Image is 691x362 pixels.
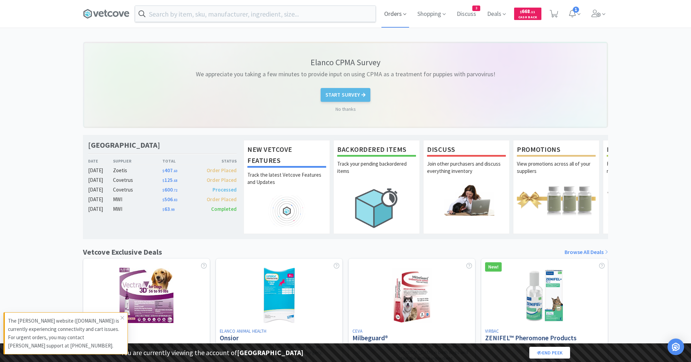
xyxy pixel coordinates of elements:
[88,205,113,213] div: [DATE]
[423,140,510,234] a: DiscussJoin other purchasers and discuss everything inventory
[113,186,162,194] div: Covetrus
[162,178,164,183] span: $
[337,144,416,157] h1: Backordered Items
[518,16,537,20] span: Cash Back
[473,6,480,11] span: 3
[529,347,570,359] a: End Peek
[162,158,200,164] div: Total
[88,205,237,213] a: [DATE]MWI$63.99Completed
[427,160,506,184] p: Join other purchasers and discuss everything inventory
[88,166,237,175] a: [DATE]Zoetis$407.60Order Placed
[668,339,684,355] div: Open Intercom Messenger
[88,195,237,204] a: [DATE]MWI$506.83Order Placed
[513,140,599,234] a: PromotionsView promotions across all of your suppliers
[162,196,177,203] span: 506
[8,317,121,350] p: The [PERSON_NAME] website ([DOMAIN_NAME]) is currently experiencing connectivity and cart issues....
[333,140,420,234] a: Backordered ItemsTrack your pending backordered items
[88,186,237,194] a: [DATE]Covetrus$600.72Processed
[427,184,506,216] img: hero_discuss.png
[113,205,162,213] div: MWI
[514,4,541,23] a: $668.11Cash Back
[196,69,495,79] p: We appreciate you taking a few minutes to provide input on using CPMA as a treatment for puppies ...
[517,144,596,157] h1: Promotions
[162,198,164,202] span: $
[247,144,326,168] h1: New Vetcove Features
[211,206,237,212] span: Completed
[88,176,237,184] a: [DATE]Covetrus$125.68Order Placed
[113,176,162,184] div: Covetrus
[162,167,177,174] span: 407
[88,195,113,204] div: [DATE]
[244,140,330,234] a: New Vetcove FeaturesTrack the latest Vetcove Features and Updates
[162,207,164,212] span: $
[121,347,303,358] p: You are currently viewing the account of
[247,171,326,195] p: Track the latest Vetcove Features and Updates
[573,7,579,13] span: 1
[607,160,685,184] p: Request free samples on the newest veterinary products
[173,188,177,193] span: . 72
[162,169,164,173] span: $
[113,195,162,204] div: MWI
[321,88,370,102] button: Start Survey
[520,10,522,14] span: $
[427,144,506,157] h1: Discuss
[607,184,685,216] img: hero_samples.png
[170,207,174,212] span: . 99
[337,160,416,184] p: Track your pending backordered items
[83,246,162,258] h1: Vetcove Exclusive Deals
[517,160,596,184] p: View promotions across all of your suppliers
[113,166,162,175] div: Zoetis
[607,144,685,157] h1: Free Samples
[173,169,177,173] span: . 60
[520,8,535,14] span: 668
[247,195,326,227] img: hero_feature_roadmap.png
[88,158,113,164] div: Date
[517,184,596,216] img: hero_promotions.png
[162,206,174,212] span: 63
[603,140,689,234] a: Free SamplesRequest free samples on the newest veterinary products
[565,248,608,257] a: Browse All Deals
[454,11,479,17] a: Discuss3
[88,166,113,175] div: [DATE]
[207,177,237,183] span: Order Placed
[207,167,237,174] span: Order Placed
[207,196,237,203] span: Order Placed
[337,184,416,232] img: hero_backorders.png
[530,10,535,14] span: . 11
[311,57,380,68] p: Elanco CPMA Survey
[88,186,113,194] div: [DATE]
[212,186,237,193] span: Processed
[173,198,177,202] span: . 83
[199,158,237,164] div: Status
[88,140,160,150] h1: [GEOGRAPHIC_DATA]
[113,158,162,164] div: Supplier
[135,6,376,22] input: Search by item, sku, manufacturer, ingredient, size...
[237,348,303,357] strong: [GEOGRAPHIC_DATA]
[173,178,177,183] span: . 68
[162,177,177,183] span: 125
[335,105,356,113] a: No thanks
[162,188,164,193] span: $
[88,176,113,184] div: [DATE]
[162,186,177,193] span: 600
